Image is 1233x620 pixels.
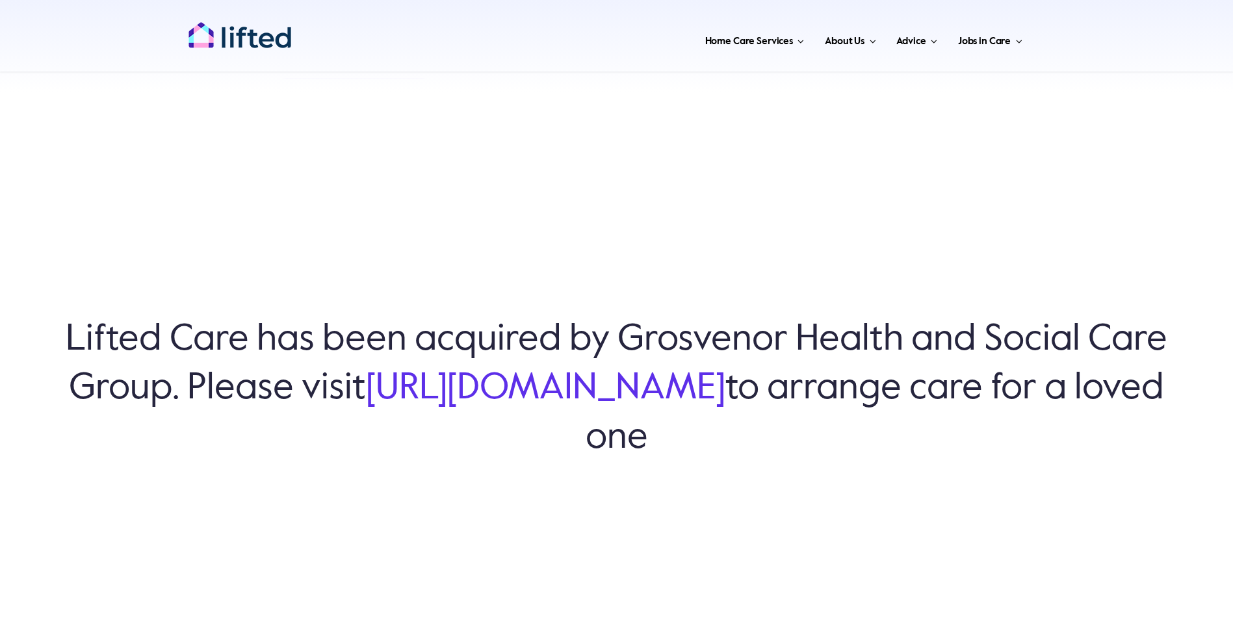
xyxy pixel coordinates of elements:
[954,19,1026,58] a: Jobs in Care
[896,31,926,52] span: Advice
[188,21,292,34] a: lifted-logo
[892,19,941,58] a: Advice
[821,19,879,58] a: About Us
[366,370,725,407] a: [URL][DOMAIN_NAME]
[958,31,1011,52] span: Jobs in Care
[701,19,809,58] a: Home Care Services
[333,19,1026,58] nav: Main Menu
[825,31,864,52] span: About Us
[705,31,793,52] span: Home Care Services
[65,316,1168,462] h6: Lifted Care has been acquired by Grosvenor Health and Social Care Group. Please visit to arrange ...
